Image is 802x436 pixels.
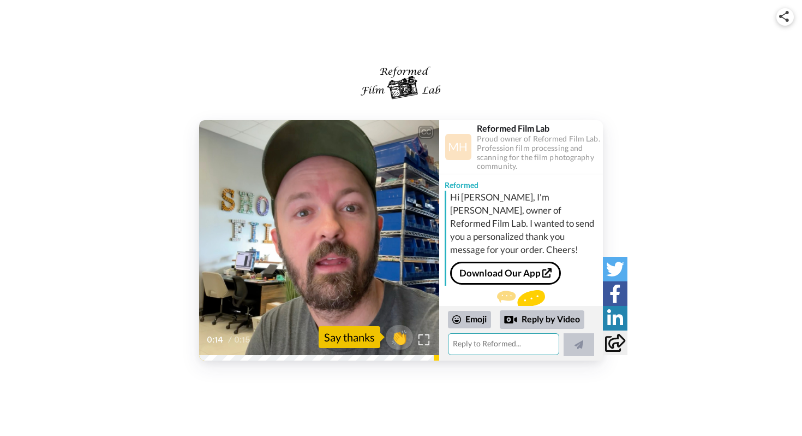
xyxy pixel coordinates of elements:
[386,325,413,350] button: 👏
[386,328,413,346] span: 👏
[234,333,253,346] span: 0:15
[207,333,226,346] span: 0:14
[359,60,442,104] img: logo
[439,174,603,191] div: Reformed
[418,334,429,345] img: Full screen
[319,326,380,348] div: Say thanks
[439,290,603,330] div: Send Reformed a reply.
[504,313,517,326] div: Reply by Video
[477,123,602,133] div: Reformed Film Lab
[500,310,584,329] div: Reply by Video
[779,11,789,22] img: ic_share.svg
[477,134,602,171] div: Proud owner of Reformed Film Lab. Profession film processing and scanning for the film photograph...
[445,134,471,160] img: Profile Image
[450,262,561,285] a: Download Our App
[228,333,232,346] span: /
[497,290,545,312] img: message.svg
[419,127,433,138] div: CC
[448,311,491,328] div: Emoji
[450,191,600,256] div: Hi [PERSON_NAME], I'm [PERSON_NAME], owner of Reformed Film Lab. I wanted to send you a personali...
